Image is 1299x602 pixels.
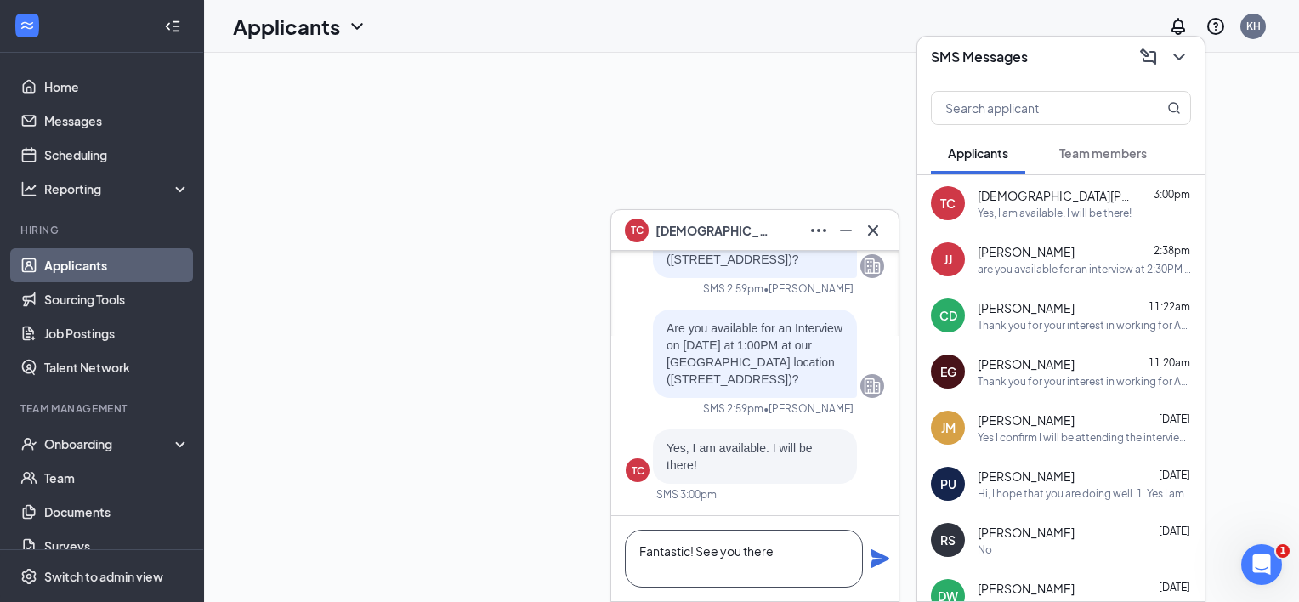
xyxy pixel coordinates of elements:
[1159,469,1190,481] span: [DATE]
[44,350,190,384] a: Talent Network
[978,355,1075,372] span: [PERSON_NAME]
[978,486,1191,501] div: Hi, I hope that you are doing well. 1. Yes I am. I have a [DEMOGRAPHIC_DATA]. 2.Yes I am 3.Never ...
[44,495,190,529] a: Documents
[44,70,190,104] a: Home
[44,461,190,495] a: Team
[932,92,1133,124] input: Search applicant
[941,419,956,436] div: JM
[44,138,190,172] a: Scheduling
[44,316,190,350] a: Job Postings
[44,568,163,585] div: Switch to admin view
[703,281,763,296] div: SMS 2:59pm
[1246,19,1261,33] div: KH
[978,412,1075,429] span: [PERSON_NAME]
[944,251,952,268] div: JJ
[1133,43,1160,71] button: ComposeMessage
[44,435,190,452] div: Onboarding
[703,401,763,416] div: SMS 2:59pm
[20,568,37,585] svg: Settings
[667,321,842,386] span: Are you available for an Interview on [DATE] at 1:00PM at our [GEOGRAPHIC_DATA] location ([STREET...
[44,180,190,197] div: Reporting
[347,16,367,37] svg: ChevronDown
[1167,101,1181,115] svg: MagnifyingGlass
[44,248,190,282] a: Applicants
[1154,188,1190,201] span: 3:00pm
[1241,544,1282,585] iframe: Intercom live chat
[1138,47,1159,67] svg: ComposeMessage
[978,580,1075,597] span: [PERSON_NAME]
[632,463,644,478] div: TC
[164,18,181,35] svg: Collapse
[978,524,1075,541] span: [PERSON_NAME]
[20,435,37,452] svg: UserCheck
[803,217,831,244] button: Ellipses
[862,256,882,276] svg: Company
[1059,145,1147,161] span: Team members
[1168,16,1188,37] svg: Notifications
[831,217,858,244] button: Minimize
[1169,47,1189,67] svg: ChevronDown
[655,221,774,240] span: [DEMOGRAPHIC_DATA] [PERSON_NAME]
[20,180,37,197] svg: Analysis
[940,195,956,212] div: TC
[978,243,1075,260] span: [PERSON_NAME]
[808,220,829,241] svg: Ellipses
[931,48,1028,66] h3: SMS Messages
[20,401,186,416] div: Team Management
[978,430,1191,445] div: Yes I confirm I will be attending the interview [DATE] at 6:30pm.
[625,530,863,588] textarea: Fantastic! See you there
[667,441,812,472] span: Yes, I am available. I will be there!
[978,468,1075,485] span: [PERSON_NAME]
[233,12,340,41] h1: Applicants
[858,217,885,244] button: Cross
[978,299,1075,316] span: [PERSON_NAME]
[940,363,956,380] div: EG
[978,374,1191,389] div: Thank you for your interest in working for A&W. This job is particularly for our location in [STR...
[939,307,957,324] div: CD
[978,262,1191,276] div: are you available for an interview at 2:30PM [DATE] ([DATE]) at our [GEOGRAPHIC_DATA] location ([...
[862,376,882,396] svg: Company
[1159,525,1190,537] span: [DATE]
[1205,16,1226,37] svg: QuestionInfo
[978,187,1131,204] span: [DEMOGRAPHIC_DATA][PERSON_NAME]
[19,17,36,34] svg: WorkstreamLogo
[763,281,854,296] span: • [PERSON_NAME]
[44,104,190,138] a: Messages
[978,318,1191,332] div: Thank you for your interest in working for A&W. This job is particularly for our location in [STR...
[940,475,956,492] div: PU
[1159,412,1190,425] span: [DATE]
[1276,544,1290,558] span: 1
[870,548,890,569] svg: Plane
[656,487,717,502] div: SMS 3:00pm
[836,220,856,241] svg: Minimize
[44,282,190,316] a: Sourcing Tools
[1149,300,1190,313] span: 11:22am
[20,223,186,237] div: Hiring
[948,145,1008,161] span: Applicants
[940,531,956,548] div: RS
[1154,244,1190,257] span: 2:38pm
[1159,581,1190,593] span: [DATE]
[978,206,1132,220] div: Yes, I am available. I will be there!
[1164,43,1191,71] button: ChevronDown
[1149,356,1190,369] span: 11:20am
[44,529,190,563] a: Surveys
[978,542,992,557] div: No
[863,220,883,241] svg: Cross
[763,401,854,416] span: • [PERSON_NAME]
